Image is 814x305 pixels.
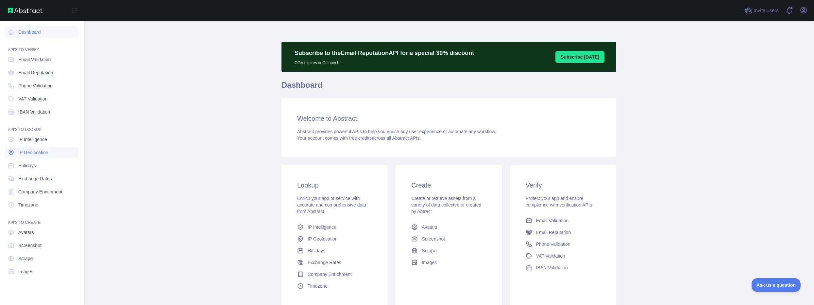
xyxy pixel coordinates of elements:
span: Phone Validation [536,241,570,247]
a: Email Reputation [523,226,603,238]
span: Email Reputation [536,229,571,236]
span: Holidays [18,162,36,169]
span: Company Enrichment [18,188,62,195]
span: Avatars [422,224,437,230]
span: Create or retrieve assets from a variety of data collected or created by Abtract [411,196,481,214]
a: Holidays [5,160,78,171]
p: Offer expires on October 1st. [295,58,474,65]
h3: Lookup [297,181,372,190]
span: IBAN Validation [18,109,50,115]
span: VAT Validation [18,96,47,102]
a: Holidays [295,245,375,257]
a: VAT Validation [5,93,78,105]
div: API'S TO CREATE [5,212,78,225]
h3: Create [411,181,486,190]
span: Email Reputation [18,69,53,76]
a: Exchange Rates [5,173,78,185]
a: Avatars [5,226,78,238]
a: IP Geolocation [5,147,78,158]
a: VAT Validation [523,250,603,262]
a: IP Intelligence [5,134,78,145]
h3: Welcome to Abstract. [297,114,601,123]
a: Email Validation [5,54,78,65]
img: Abstract API [8,8,42,13]
span: Exchange Rates [308,259,341,266]
div: API'S TO LOOKUP [5,119,78,132]
span: Scrape [422,247,436,254]
span: Images [18,268,33,275]
span: IP Geolocation [308,236,338,242]
span: Timezone [18,202,38,208]
div: API'S TO VERIFY [5,39,78,52]
a: Images [5,266,78,278]
span: IP Geolocation [18,149,48,156]
a: Timezone [5,199,78,211]
a: IP Geolocation [295,233,375,245]
a: Company Enrichment [5,186,78,198]
a: Scrape [5,253,78,264]
a: Scrape [409,245,489,257]
a: Phone Validation [5,80,78,92]
span: Email Validation [536,217,568,224]
span: Enrich your app or service with accurate and comprehensive data from Abstract [297,196,366,214]
span: Exchange Rates [18,175,52,182]
span: IP Intelligence [18,136,47,143]
span: Screenshot [422,236,445,242]
span: Avatars [18,229,34,236]
span: Protect your app and ensure compliance with verification APIs [526,196,592,207]
span: Abstract provides powerful APIs to help you enrich any user experience or automate any workflow. [297,129,496,134]
a: IBAN Validation [5,106,78,118]
span: Images [422,259,437,266]
a: Company Enrichment [295,268,375,280]
span: Scrape [18,255,33,262]
span: free credits [349,135,372,141]
span: VAT Validation [536,253,565,259]
span: Holidays [308,247,325,254]
span: Your account comes with across all Abstract APIs. [297,135,421,141]
button: Invite users [743,5,780,16]
span: Company Enrichment [308,271,352,278]
a: Email Reputation [5,67,78,79]
a: Timezone [295,280,375,292]
a: IBAN Validation [523,262,603,274]
h1: Dashboard [281,80,616,96]
span: Screenshot [18,242,42,249]
a: Email Validation [523,215,603,226]
a: Dashboard [5,26,78,38]
h3: Verify [526,181,601,190]
span: IP Intelligence [308,224,336,230]
iframe: Toggle Customer Support [752,278,801,292]
span: Timezone [308,283,328,289]
span: IBAN Validation [536,264,568,271]
span: Invite users [754,7,779,14]
a: IP Intelligence [295,221,375,233]
a: Screenshot [5,240,78,251]
a: Phone Validation [523,238,603,250]
button: Subscribe [DATE] [555,51,604,63]
a: Exchange Rates [295,257,375,268]
a: Screenshot [409,233,489,245]
a: Avatars [409,221,489,233]
span: Phone Validation [18,82,53,89]
span: Email Validation [18,56,51,63]
p: Subscribe to the Email Reputation API for a special 30 % discount [295,48,474,58]
a: Images [409,257,489,268]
